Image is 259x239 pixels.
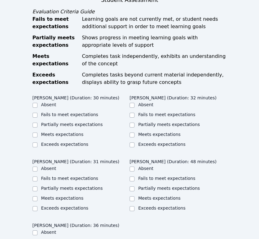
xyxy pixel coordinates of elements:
label: Absent [138,102,153,107]
label: Exceeds expectations [138,206,185,211]
label: Fails to meet expectations [138,176,195,181]
div: Shows progress in meeting learning goals with appropriate levels of support [82,34,226,49]
label: Absent [138,166,153,171]
label: Meets expectations [41,196,84,201]
label: Meets expectations [138,132,181,137]
label: Meets expectations [41,132,84,137]
div: Completes task independently, exhibits an understanding of the concept [82,53,226,67]
div: Completes tasks beyond current material independently, displays ability to grasp future concepts [82,71,226,86]
label: Absent [41,230,56,235]
div: Evaluation Criteria Guide [33,8,227,15]
label: Partially meets expectations [138,186,200,191]
label: Fails to meet expectations [41,176,98,181]
div: Learning goals are not currently met, or student needs additional support in order to meet learni... [82,15,226,30]
legend: [PERSON_NAME] (Duration: 32 minutes) [129,92,217,102]
div: Partially meets expectations [33,34,78,49]
label: Exceeds expectations [138,142,185,147]
label: Exceeds expectations [41,142,88,147]
legend: [PERSON_NAME] (Duration: 48 minutes) [129,156,217,165]
label: Fails to meet expectations [41,112,98,117]
div: Fails to meet expectations [33,15,78,30]
label: Meets expectations [138,196,181,201]
label: Absent [41,102,56,107]
label: Absent [41,166,56,171]
div: Exceeds expectations [33,71,78,86]
label: Partially meets expectations [41,186,103,191]
div: Meets expectations [33,53,78,67]
legend: [PERSON_NAME] (Duration: 31 minutes) [33,156,120,165]
legend: [PERSON_NAME] (Duration: 36 minutes) [33,220,120,229]
label: Partially meets expectations [41,122,103,127]
label: Fails to meet expectations [138,112,195,117]
legend: [PERSON_NAME] (Duration: 30 minutes) [33,92,120,102]
label: Partially meets expectations [138,122,200,127]
label: Exceeds expectations [41,206,88,211]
